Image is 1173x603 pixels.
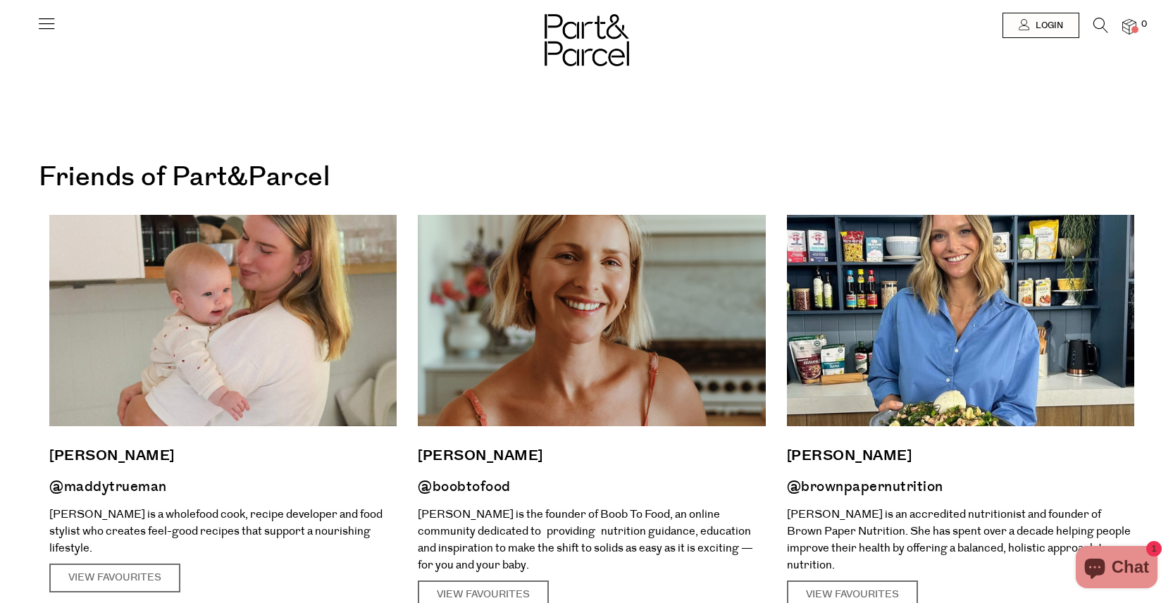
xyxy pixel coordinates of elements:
inbox-online-store-chat: Shopify online store chat [1072,546,1162,592]
a: [PERSON_NAME] [787,444,1134,468]
span: [PERSON_NAME] is the founder of Boob To Food, an online community dedicated to providing nutritio... [418,506,753,573]
a: View Favourites [49,564,180,593]
a: @brownpapernutrition [787,477,943,497]
span: 0 [1138,18,1150,31]
p: [PERSON_NAME] is a wholefood cook, recipe developer and food stylist who creates feel-good recipe... [49,506,397,557]
img: Luka McCabe [418,215,765,426]
a: @maddytrueman [49,477,167,497]
a: [PERSON_NAME] [418,444,765,468]
span: Login [1032,20,1063,32]
a: 0 [1122,19,1136,34]
img: Part&Parcel [545,14,629,66]
a: @boobtofood [418,477,511,497]
img: Maddy Trueman [49,215,397,426]
img: Jacq Alwill [787,215,1134,426]
a: Login [1003,13,1079,38]
a: [PERSON_NAME] [49,444,397,468]
h1: Friends of Part&Parcel [39,155,1134,201]
p: [PERSON_NAME] is an accredited nutritionist and founder of Brown Paper Nutrition. She has spent o... [787,506,1134,573]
